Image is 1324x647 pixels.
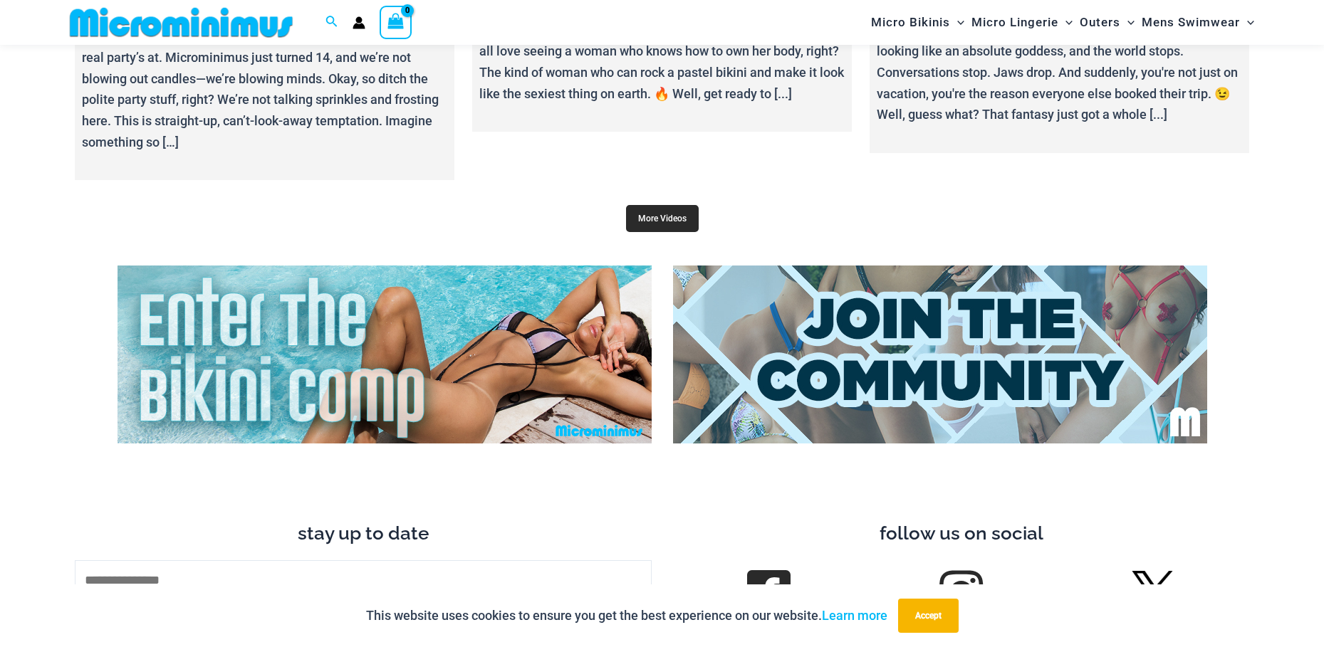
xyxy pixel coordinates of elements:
[1058,4,1073,41] span: Menu Toggle
[749,572,788,612] a: follow us on Facebook
[898,599,959,633] button: Accept
[75,522,652,546] h3: stay up to date
[118,265,652,443] img: Enter Bikini Comp
[673,265,1207,443] img: Join Community 2
[1142,4,1240,41] span: Mens Swimwear
[1240,4,1254,41] span: Menu Toggle
[941,572,981,612] a: Follow us on Instagram
[325,14,338,31] a: Search icon link
[822,608,887,623] a: Learn more
[380,6,412,38] a: View Shopping Cart, empty
[871,4,950,41] span: Micro Bikinis
[626,205,699,232] a: More Videos
[1138,4,1258,41] a: Mens SwimwearMenu ToggleMenu Toggle
[1120,4,1135,41] span: Menu Toggle
[353,16,365,29] a: Account icon link
[867,4,968,41] a: Micro BikinisMenu ToggleMenu Toggle
[673,522,1250,546] h3: follow us on social
[968,4,1076,41] a: Micro LingerieMenu ToggleMenu Toggle
[865,2,1261,43] nav: Site Navigation
[366,605,887,626] p: This website uses cookies to ensure you get the best experience on our website.
[1132,571,1174,614] img: Twitter X Logo 42562
[950,4,964,41] span: Menu Toggle
[1080,4,1120,41] span: Outers
[1076,4,1138,41] a: OutersMenu ToggleMenu Toggle
[64,6,298,38] img: MM SHOP LOGO FLAT
[971,4,1058,41] span: Micro Lingerie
